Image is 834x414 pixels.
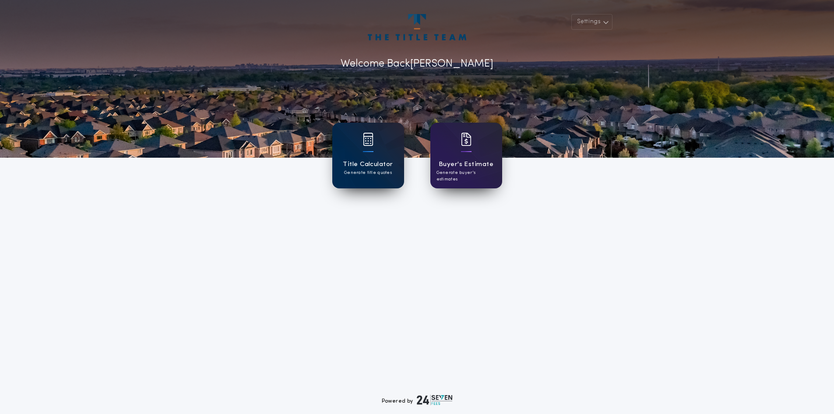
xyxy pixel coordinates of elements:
div: Powered by [382,395,453,405]
img: card icon [461,133,472,146]
img: account-logo [368,14,466,40]
h1: Title Calculator [343,159,393,170]
p: Generate title quotes [344,170,392,176]
a: card iconBuyer's EstimateGenerate buyer's estimates [430,123,502,188]
img: card icon [363,133,373,146]
a: card iconTitle CalculatorGenerate title quotes [332,123,404,188]
button: Settings [571,14,612,30]
h1: Buyer's Estimate [439,159,493,170]
p: Generate buyer's estimates [436,170,496,183]
img: logo [417,395,453,405]
p: Welcome Back [PERSON_NAME] [341,56,493,72]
